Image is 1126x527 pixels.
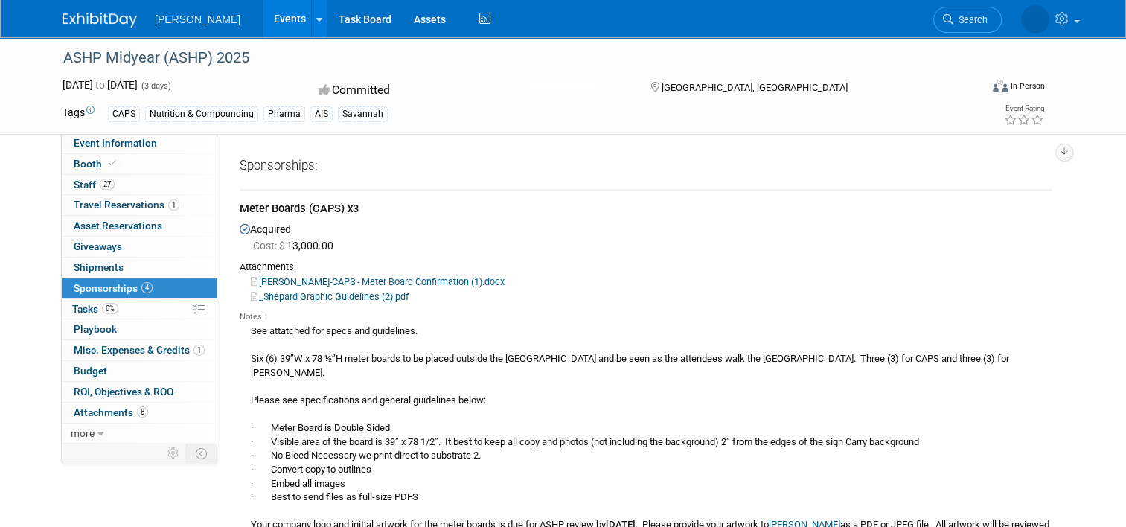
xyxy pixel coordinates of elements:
div: AIS [310,106,333,122]
span: [DATE] [DATE] [63,79,138,91]
div: CAPS [108,106,140,122]
div: Notes: [240,311,1052,323]
span: 13,000.00 [253,240,339,252]
div: Committed [314,77,627,103]
a: Sponsorships4 [62,278,217,298]
img: ExhibitDay [63,13,137,28]
span: 1 [168,199,179,211]
a: _Shepard Graphic Guidelines (2).pdf [251,291,409,302]
span: Travel Reservations [74,199,179,211]
a: Budget [62,361,217,381]
span: Playbook [74,323,117,335]
a: Attachments8 [62,403,217,423]
div: Pharma [263,106,305,122]
a: Staff27 [62,175,217,195]
span: Asset Reservations [74,220,162,231]
span: (3 days) [140,81,171,91]
img: Maris Stern [1021,5,1049,33]
div: ASHP Midyear (ASHP) 2025 [58,45,962,71]
a: Asset Reservations [62,216,217,236]
a: Giveaways [62,237,217,257]
a: Tasks0% [62,299,217,319]
span: ROI, Objectives & ROO [74,386,173,397]
a: Booth [62,154,217,174]
span: Misc. Expenses & Credits [74,344,205,356]
span: [GEOGRAPHIC_DATA], [GEOGRAPHIC_DATA] [662,82,848,93]
span: Budget [74,365,107,377]
span: Staff [74,179,115,191]
a: more [62,424,217,444]
span: [PERSON_NAME] [155,13,240,25]
div: In-Person [1010,80,1045,92]
td: Personalize Event Tab Strip [161,444,187,463]
span: 0% [102,303,118,314]
a: Shipments [62,258,217,278]
span: Attachments [74,406,148,418]
a: Misc. Expenses & Credits1 [62,340,217,360]
div: Sponsorships: [240,157,1052,180]
span: Search [953,14,988,25]
td: Tags [63,105,95,122]
a: Event Information [62,133,217,153]
i: Booth reservation complete [109,159,116,167]
span: Shipments [74,261,124,273]
span: to [93,79,107,91]
td: Toggle Event Tabs [187,444,217,463]
span: 27 [100,179,115,190]
span: Sponsorships [74,282,153,294]
div: Event Format [900,77,1045,100]
span: Event Information [74,137,157,149]
div: Nutrition & Compounding [145,106,258,122]
a: Search [933,7,1002,33]
a: [PERSON_NAME]-CAPS - Meter Board Confirmation (1).docx [251,276,505,287]
span: Giveaways [74,240,122,252]
span: Cost: $ [253,240,287,252]
span: 1 [193,345,205,356]
img: Format-Inperson.png [993,80,1008,92]
div: Savannah [338,106,388,122]
a: Playbook [62,319,217,339]
div: Meter Boards (CAPS) x3 [240,201,1052,220]
span: 8 [137,406,148,418]
a: Travel Reservations1 [62,195,217,215]
span: more [71,427,95,439]
span: 4 [141,282,153,293]
span: Tasks [72,303,118,315]
div: Event Rating [1004,105,1044,112]
span: Booth [74,158,119,170]
div: Attachments: [240,261,1052,274]
a: ROI, Objectives & ROO [62,382,217,402]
